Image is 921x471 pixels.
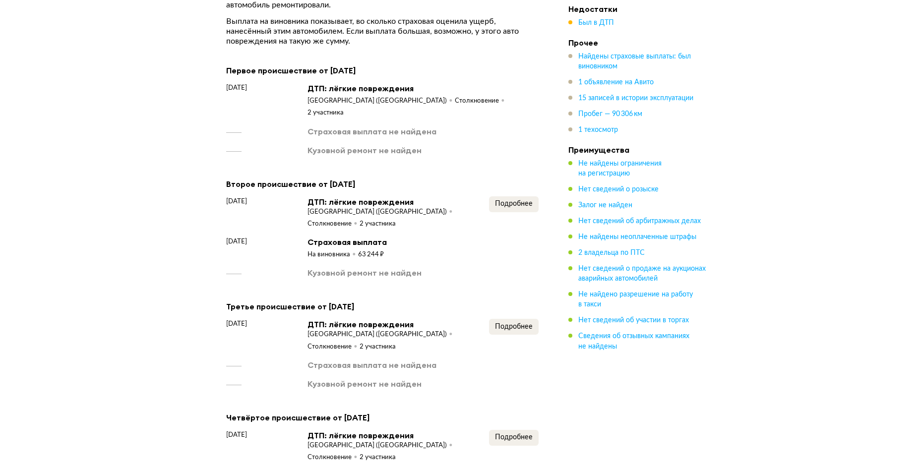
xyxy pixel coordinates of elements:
[578,234,696,240] span: Не найдены неоплаченные штрафы
[578,249,645,256] span: 2 владельца по ПТС
[578,317,689,324] span: Нет сведений об участии в торгах
[489,430,539,446] button: Подробнее
[489,196,539,212] button: Подробнее
[307,378,422,389] div: Кузовной ремонт не найден
[226,177,539,190] div: Второе происшествие от [DATE]
[578,333,689,350] span: Сведения об отзывных кампаниях не найдены
[360,343,396,352] div: 2 участника
[226,319,247,329] span: [DATE]
[226,64,539,77] div: Первое происшествие от [DATE]
[307,330,455,339] div: [GEOGRAPHIC_DATA] ([GEOGRAPHIC_DATA])
[578,202,632,209] span: Залог не найден
[307,97,455,106] div: [GEOGRAPHIC_DATA] ([GEOGRAPHIC_DATA])
[226,16,539,46] p: Выплата на виновника показывает, во сколько страховая оценила ущерб, нанесённый этим автомобилем....
[226,300,539,313] div: Третье происшествие от [DATE]
[307,208,455,217] div: [GEOGRAPHIC_DATA] ([GEOGRAPHIC_DATA])
[578,218,701,225] span: Нет сведений об арбитражных делах
[578,111,642,118] span: Пробег — 90 306 км
[360,453,396,462] div: 2 участника
[360,220,396,229] div: 2 участника
[307,343,360,352] div: Столкновение
[307,126,436,137] div: Страховая выплата не найдена
[307,83,539,94] div: ДТП: лёгкие повреждения
[578,126,618,133] span: 1 техосмотр
[307,109,344,118] div: 2 участника
[307,319,489,330] div: ДТП: лёгкие повреждения
[495,200,533,207] span: Подробнее
[578,291,693,308] span: Не найдено разрешение на работу в такси
[307,250,358,259] div: На виновника
[307,196,489,207] div: ДТП: лёгкие повреждения
[307,236,387,247] div: Страховая выплата
[495,434,533,441] span: Подробнее
[578,186,659,193] span: Нет сведений о розыске
[578,160,662,177] span: Не найдены ограничения на регистрацию
[307,359,436,370] div: Страховая выплата не найдена
[495,323,533,330] span: Подробнее
[307,267,422,278] div: Кузовной ремонт не найден
[307,220,360,229] div: Столкновение
[358,250,384,259] div: 63 244 ₽
[226,83,247,93] span: [DATE]
[568,38,707,48] h4: Прочее
[226,236,247,246] span: [DATE]
[307,441,455,450] div: [GEOGRAPHIC_DATA] ([GEOGRAPHIC_DATA])
[578,265,706,282] span: Нет сведений о продаже на аукционах аварийных автомобилей
[307,145,422,156] div: Кузовной ремонт не найден
[307,453,360,462] div: Столкновение
[226,411,539,424] div: Четвёртое происшествие от [DATE]
[489,319,539,335] button: Подробнее
[568,4,707,14] h4: Недостатки
[568,145,707,155] h4: Преимущества
[226,430,247,440] span: [DATE]
[578,95,693,102] span: 15 записей в истории эксплуатации
[578,53,691,70] span: Найдены страховые выплаты: был виновником
[578,19,614,26] span: Был в ДТП
[226,196,247,206] span: [DATE]
[578,79,654,86] span: 1 объявление на Авито
[307,430,489,441] div: ДТП: лёгкие повреждения
[455,97,507,106] div: Столкновение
